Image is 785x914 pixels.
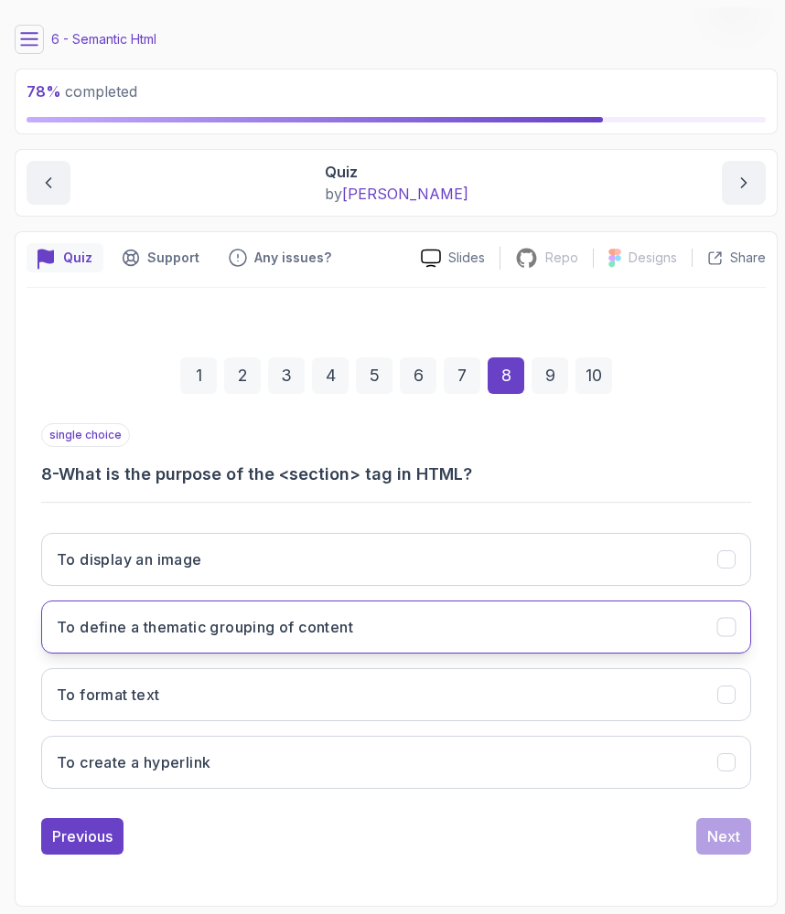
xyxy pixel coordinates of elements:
span: completed [27,82,137,101]
div: 7 [444,357,480,394]
div: 9 [532,357,568,394]
span: [PERSON_NAME] [342,185,468,203]
span: 78 % [27,82,61,101]
h3: To format text [57,684,160,706]
div: 5 [356,357,392,394]
button: next content [722,161,766,205]
div: 8 [488,357,524,394]
button: To display an image [41,533,751,586]
h3: To define a thematic grouping of content [57,616,353,638]
p: 6 - Semantic Html [51,30,156,48]
button: To create a hyperlink [41,736,751,789]
button: Feedback button [218,243,342,272]
div: 2 [224,357,261,394]
div: 3 [268,357,305,394]
p: Support [147,249,199,267]
p: by [325,183,468,205]
div: 10 [575,357,612,394]
button: previous content [27,161,70,205]
p: Designs [629,249,677,267]
p: Quiz [63,249,92,267]
h3: To display an image [57,548,202,570]
button: quiz button [27,243,103,272]
p: Share [730,249,766,267]
div: 1 [180,357,217,394]
div: Previous [52,825,113,847]
a: Slides [406,249,500,268]
p: Repo [545,249,578,267]
div: Next [707,825,740,847]
div: 6 [400,357,436,394]
p: Quiz [325,161,468,183]
button: Previous [41,818,124,855]
button: To define a thematic grouping of content [41,600,751,654]
button: Next [696,818,751,855]
h3: To create a hyperlink [57,751,210,773]
p: single choice [41,423,130,447]
h3: 8 - What is the purpose of the <section> tag in HTML? [41,462,751,487]
button: Share [692,249,766,267]
p: Any issues? [254,249,331,267]
button: Support button [111,243,210,272]
p: Slides [448,249,485,267]
div: 4 [312,357,349,394]
button: To format text [41,668,751,721]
